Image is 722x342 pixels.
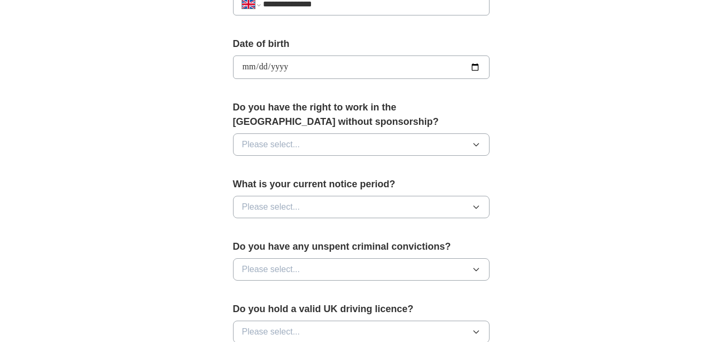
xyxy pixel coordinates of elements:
span: Please select... [242,263,300,276]
span: Please select... [242,325,300,338]
label: Do you hold a valid UK driving licence? [233,302,490,316]
label: What is your current notice period? [233,177,490,192]
button: Please select... [233,258,490,281]
span: Please select... [242,138,300,151]
label: Date of birth [233,37,490,51]
label: Do you have any unspent criminal convictions? [233,240,490,254]
button: Please select... [233,133,490,156]
span: Please select... [242,201,300,213]
button: Please select... [233,196,490,218]
label: Do you have the right to work in the [GEOGRAPHIC_DATA] without sponsorship? [233,100,490,129]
